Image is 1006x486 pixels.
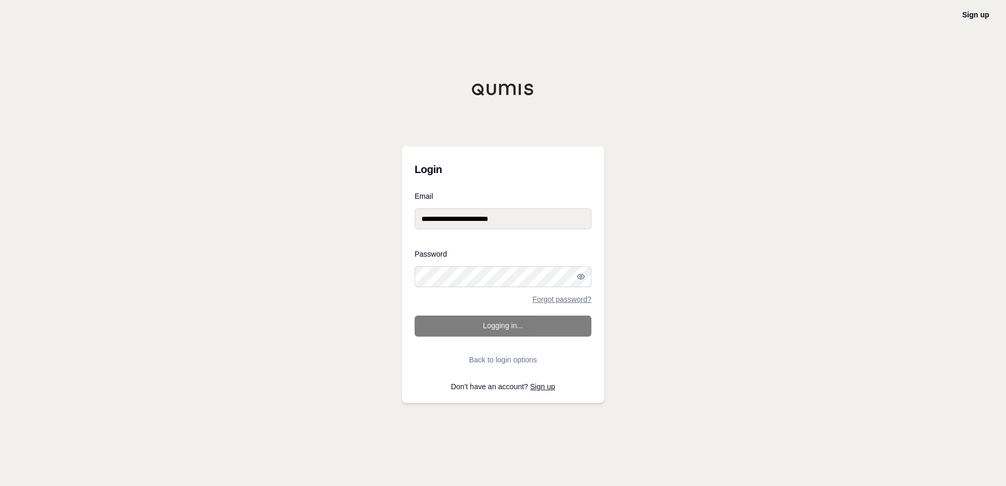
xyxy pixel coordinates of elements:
[415,349,591,370] button: Back to login options
[415,250,591,258] label: Password
[415,383,591,390] p: Don't have an account?
[530,382,555,391] a: Sign up
[532,296,591,303] a: Forgot password?
[415,159,591,180] h3: Login
[415,193,591,200] label: Email
[471,83,535,96] img: Qumis
[962,11,989,19] a: Sign up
